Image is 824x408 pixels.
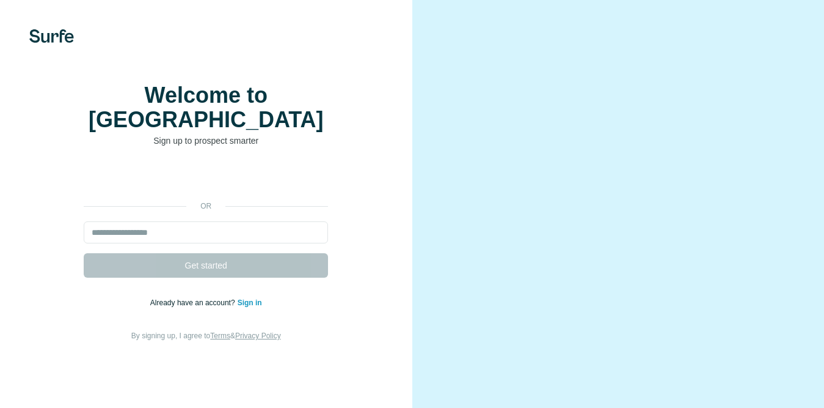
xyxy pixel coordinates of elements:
a: Sign in [238,299,262,307]
span: By signing up, I agree to & [131,332,281,340]
a: Privacy Policy [235,332,281,340]
a: Terms [210,332,230,340]
p: or [186,201,225,212]
iframe: Sign in with Google Button [78,165,334,192]
h1: Welcome to [GEOGRAPHIC_DATA] [84,83,328,132]
span: Already have an account? [150,299,238,307]
p: Sign up to prospect smarter [84,135,328,147]
img: Surfe's logo [29,29,74,43]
